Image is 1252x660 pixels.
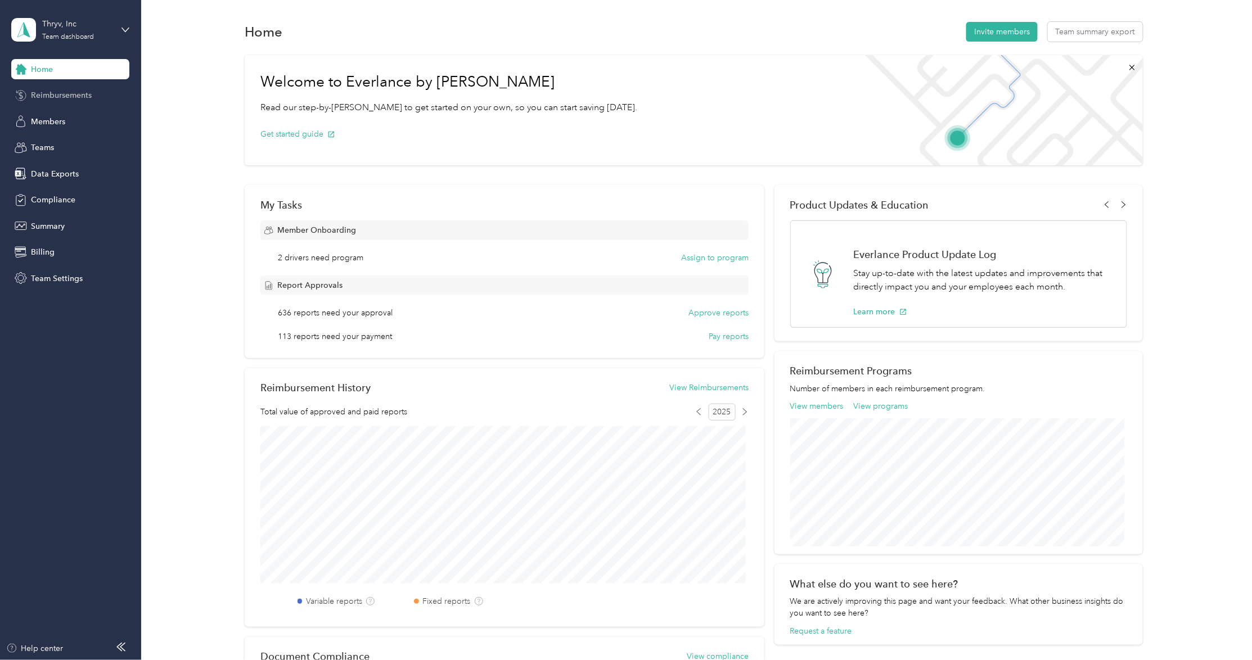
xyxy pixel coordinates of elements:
[31,116,65,128] span: Members
[277,279,343,291] span: Report Approvals
[260,382,371,394] h2: Reimbursement History
[278,307,393,319] span: 636 reports need your approval
[31,273,83,284] span: Team Settings
[790,625,852,637] button: Request a feature
[423,595,471,607] label: Fixed reports
[31,89,92,101] span: Reimbursements
[1189,597,1252,660] iframe: Everlance-gr Chat Button Frame
[42,34,94,40] div: Team dashboard
[966,22,1038,42] button: Invite members
[277,224,356,236] span: Member Onboarding
[790,383,1127,395] p: Number of members in each reimbursement program.
[790,199,929,211] span: Product Updates & Education
[278,252,363,264] span: 2 drivers need program
[260,199,749,211] div: My Tasks
[260,128,335,140] button: Get started guide
[31,168,79,180] span: Data Exports
[790,400,844,412] button: View members
[790,578,1127,590] div: What else do you want to see here?
[669,382,749,394] button: View Reimbursements
[260,73,637,91] h1: Welcome to Everlance by [PERSON_NAME]
[709,404,736,421] span: 2025
[854,248,1115,260] h1: Everlance Product Update Log
[42,18,112,30] div: Thryv, Inc
[854,266,1115,294] p: Stay up-to-date with the latest updates and improvements that directly impact you and your employ...
[31,194,75,206] span: Compliance
[853,400,908,412] button: View programs
[1048,22,1143,42] button: Team summary export
[31,142,54,153] span: Teams
[306,595,362,607] label: Variable reports
[245,26,282,38] h1: Home
[6,643,64,654] button: Help center
[278,331,392,342] span: 113 reports need your payment
[854,55,1142,165] img: Welcome to everlance
[31,246,55,258] span: Billing
[790,595,1127,619] div: We are actively improving this page and want your feedback. What other business insights do you w...
[31,220,65,232] span: Summary
[260,101,637,115] p: Read our step-by-[PERSON_NAME] to get started on your own, so you can start saving [DATE].
[31,64,53,75] span: Home
[854,306,907,318] button: Learn more
[790,365,1127,377] h2: Reimbursement Programs
[709,331,749,342] button: Pay reports
[688,307,749,319] button: Approve reports
[681,252,749,264] button: Assign to program
[260,406,407,418] span: Total value of approved and paid reports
